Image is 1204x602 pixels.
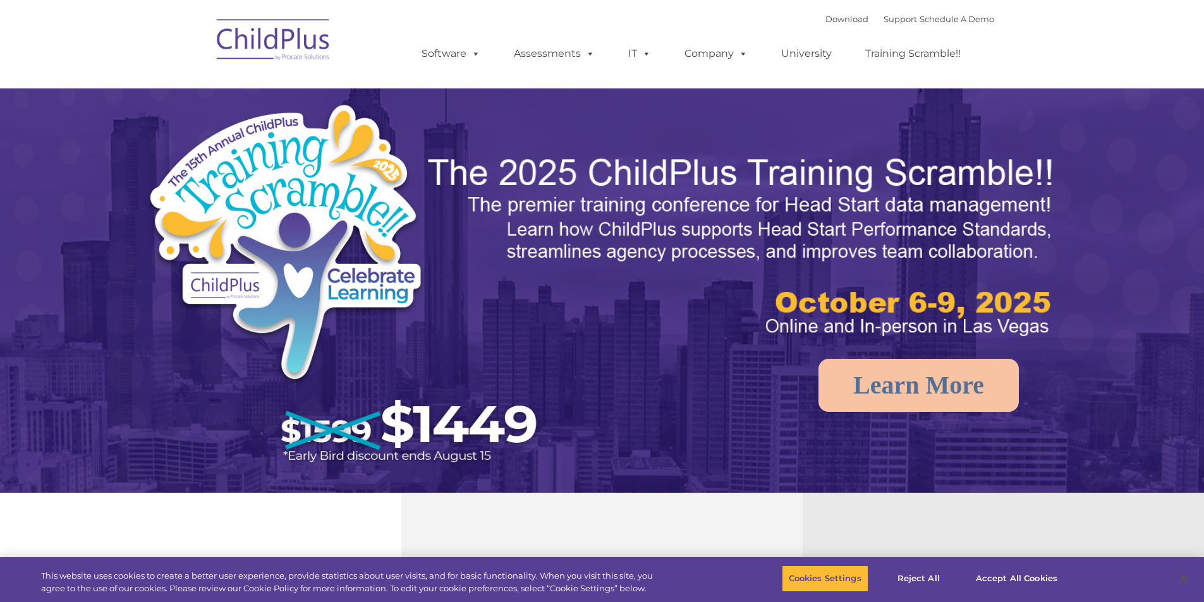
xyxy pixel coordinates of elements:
a: Support [884,14,917,24]
button: Accept All Cookies [969,565,1064,592]
a: Training Scramble!! [853,41,973,66]
a: Assessments [501,41,607,66]
a: Software [409,41,493,66]
span: Last name [176,83,214,93]
img: ChildPlus by Procare Solutions [210,10,337,73]
a: IT [616,41,664,66]
button: Cookies Settings [782,565,868,592]
a: Learn More [818,359,1019,412]
a: Download [825,14,868,24]
a: Schedule A Demo [920,14,994,24]
a: University [769,41,844,66]
button: Reject All [879,565,958,592]
div: This website uses cookies to create a better user experience, provide statistics about user visit... [41,570,662,594]
span: Phone number [176,135,229,145]
button: Close [1170,565,1198,593]
font: | [825,14,994,24]
a: Company [672,41,760,66]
